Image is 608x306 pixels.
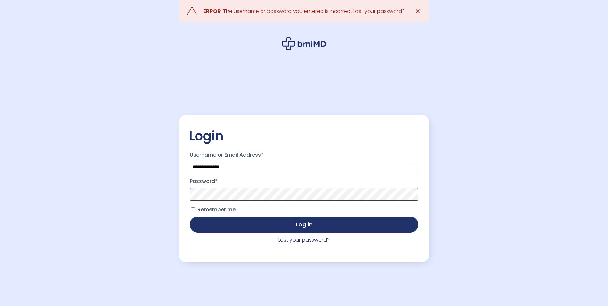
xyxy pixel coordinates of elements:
h2: Login [189,128,419,144]
div: : The username or password you entered is incorrect. ? [203,7,405,16]
span: Remember me [197,206,236,213]
label: Username or Email Address [190,150,418,160]
label: Password [190,176,418,186]
strong: ERROR [203,7,221,15]
button: Log in [190,217,418,233]
input: Remember me [191,207,195,211]
span: ✕ [415,7,421,16]
a: ✕ [411,5,424,18]
a: Lost your password [353,7,402,15]
a: Lost your password? [278,236,330,243]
